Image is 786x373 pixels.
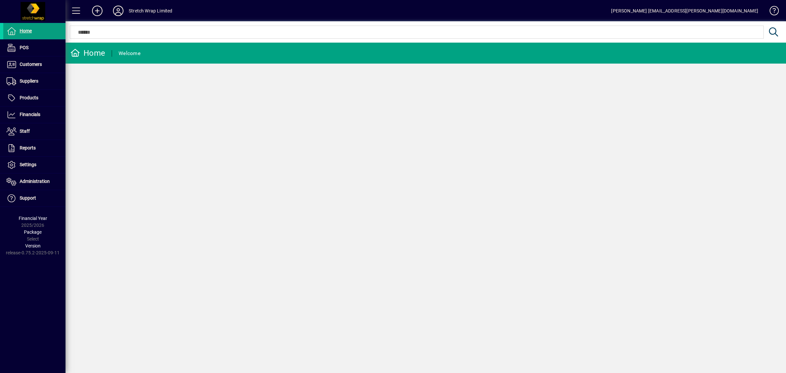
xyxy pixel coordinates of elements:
[19,216,47,221] span: Financial Year
[20,162,36,167] span: Settings
[70,48,105,58] div: Home
[3,56,65,73] a: Customers
[129,6,173,16] div: Stretch Wrap Limited
[3,90,65,106] a: Products
[3,40,65,56] a: POS
[3,73,65,89] a: Suppliers
[20,179,50,184] span: Administration
[3,157,65,173] a: Settings
[87,5,108,17] button: Add
[20,195,36,201] span: Support
[119,48,140,59] div: Welcome
[20,145,36,150] span: Reports
[3,173,65,190] a: Administration
[25,243,41,248] span: Version
[3,190,65,206] a: Support
[3,140,65,156] a: Reports
[611,6,758,16] div: [PERSON_NAME] [EMAIL_ADDRESS][PERSON_NAME][DOMAIN_NAME]
[20,45,28,50] span: POS
[3,123,65,140] a: Staff
[20,128,30,134] span: Staff
[20,95,38,100] span: Products
[20,78,38,84] span: Suppliers
[24,229,42,235] span: Package
[20,62,42,67] span: Customers
[765,1,778,23] a: Knowledge Base
[20,28,32,33] span: Home
[20,112,40,117] span: Financials
[108,5,129,17] button: Profile
[3,107,65,123] a: Financials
